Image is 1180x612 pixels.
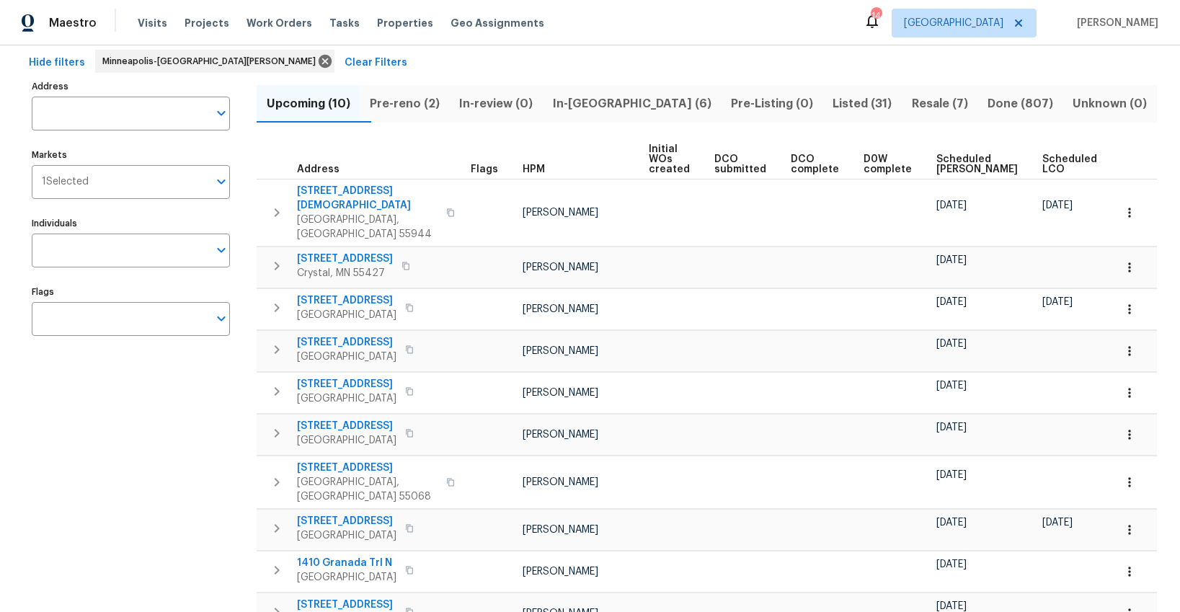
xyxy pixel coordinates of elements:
span: [GEOGRAPHIC_DATA] [297,570,396,585]
span: [DATE] [1042,200,1073,210]
span: Unknown (0) [1072,94,1148,114]
span: [STREET_ADDRESS] [297,461,438,475]
span: Done (807) [986,94,1054,114]
span: Initial WOs created [649,144,690,174]
span: [PERSON_NAME] [523,525,598,535]
span: [STREET_ADDRESS] [297,377,396,391]
span: [GEOGRAPHIC_DATA] [297,433,396,448]
span: [STREET_ADDRESS] [297,514,396,528]
span: [PERSON_NAME] [523,567,598,577]
span: [DATE] [936,381,967,391]
span: Crystal, MN 55427 [297,266,393,280]
label: Flags [32,288,230,296]
span: Visits [138,16,167,30]
span: Minneapolis-[GEOGRAPHIC_DATA][PERSON_NAME] [102,54,321,68]
span: [STREET_ADDRESS][DEMOGRAPHIC_DATA] [297,184,438,213]
span: [DATE] [936,559,967,569]
span: [PERSON_NAME] [523,388,598,398]
span: Tasks [329,18,360,28]
span: [DATE] [1042,297,1073,307]
span: D0W complete [864,154,912,174]
div: 14 [871,9,881,23]
span: [DATE] [936,470,967,480]
span: Pre-Listing (0) [729,94,814,114]
span: [DATE] [936,200,967,210]
span: [GEOGRAPHIC_DATA] [297,528,396,543]
span: HPM [523,164,545,174]
span: [GEOGRAPHIC_DATA], [GEOGRAPHIC_DATA] 55068 [297,475,438,504]
span: [PERSON_NAME] [523,477,598,487]
span: [GEOGRAPHIC_DATA] [297,350,396,364]
div: Minneapolis-[GEOGRAPHIC_DATA][PERSON_NAME] [95,50,334,73]
label: Markets [32,151,230,159]
span: [GEOGRAPHIC_DATA] [297,391,396,406]
span: Maestro [49,16,97,30]
span: [DATE] [936,297,967,307]
span: [DATE] [936,339,967,349]
span: [STREET_ADDRESS] [297,419,396,433]
span: [PERSON_NAME] [523,304,598,314]
span: [DATE] [936,601,967,611]
span: Properties [377,16,433,30]
span: Scheduled [PERSON_NAME] [936,154,1018,174]
span: Projects [185,16,229,30]
span: [GEOGRAPHIC_DATA] [297,308,396,322]
span: [DATE] [936,422,967,433]
button: Hide filters [23,50,91,76]
button: Open [211,309,231,329]
span: 1410 Granada Trl N [297,556,396,570]
button: Open [211,240,231,260]
span: Listed (31) [832,94,893,114]
button: Clear Filters [339,50,413,76]
span: [PERSON_NAME] [523,430,598,440]
span: [STREET_ADDRESS] [297,335,396,350]
span: Clear Filters [345,54,407,72]
span: [PERSON_NAME] [1071,16,1158,30]
button: Open [211,103,231,123]
span: 1 Selected [42,176,89,188]
span: [STREET_ADDRESS] [297,598,396,612]
span: Flags [471,164,498,174]
button: Open [211,172,231,192]
span: [STREET_ADDRESS] [297,293,396,308]
span: Work Orders [247,16,312,30]
span: DCO submitted [714,154,766,174]
span: In-review (0) [458,94,534,114]
span: [DATE] [936,518,967,528]
span: [PERSON_NAME] [523,346,598,356]
span: Resale (7) [910,94,969,114]
label: Address [32,82,230,91]
span: [STREET_ADDRESS] [297,252,393,266]
span: [PERSON_NAME] [523,262,598,272]
span: Pre-reno (2) [368,94,440,114]
span: Hide filters [29,54,85,72]
span: In-[GEOGRAPHIC_DATA] (6) [551,94,712,114]
span: [GEOGRAPHIC_DATA] [904,16,1003,30]
span: DCO complete [791,154,839,174]
span: [PERSON_NAME] [523,208,598,218]
span: [DATE] [1042,518,1073,528]
span: Address [297,164,340,174]
span: Geo Assignments [451,16,544,30]
span: [DATE] [936,255,967,265]
span: Scheduled LCO [1042,154,1097,174]
label: Individuals [32,219,230,228]
span: [GEOGRAPHIC_DATA], [GEOGRAPHIC_DATA] 55944 [297,213,438,241]
span: Upcoming (10) [265,94,351,114]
